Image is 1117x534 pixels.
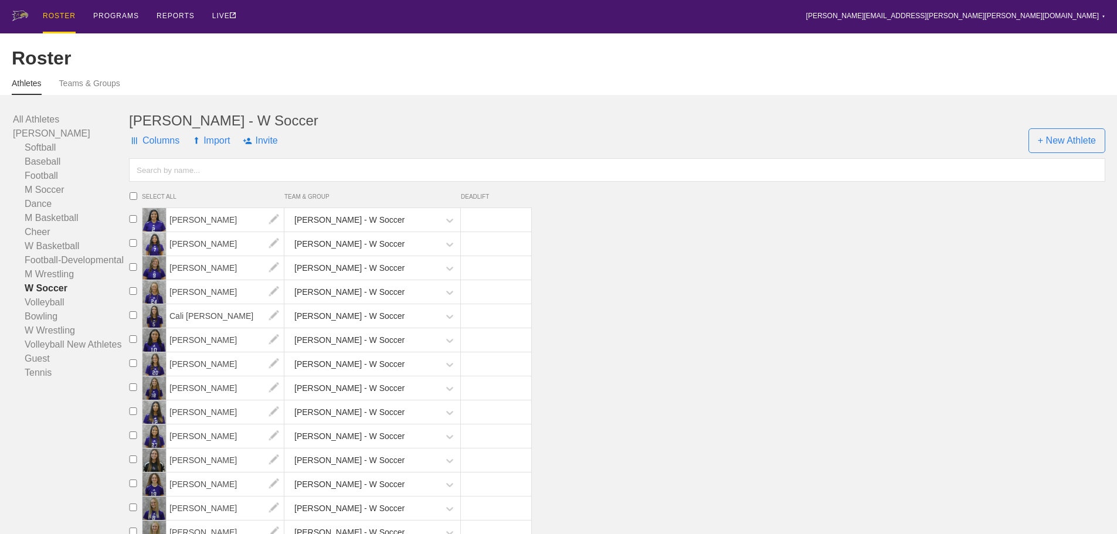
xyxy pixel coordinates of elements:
span: [PERSON_NAME] [167,280,284,304]
a: W Wrestling [13,324,129,338]
a: [PERSON_NAME] [167,335,284,345]
span: Columns [129,123,179,158]
a: W Soccer [13,281,129,295]
a: W Basketball [13,239,129,253]
input: Search by name... [129,158,1105,182]
a: [PERSON_NAME] [167,431,284,441]
a: Cali [PERSON_NAME] [167,311,284,321]
a: Guest [13,352,129,366]
a: [PERSON_NAME] [167,287,284,297]
a: M Wrestling [13,267,129,281]
span: TEAM & GROUP [284,193,461,200]
img: edit.png [262,448,286,472]
div: [PERSON_NAME] - W Soccer [129,113,1105,129]
div: [PERSON_NAME] - W Soccer [294,305,405,327]
span: [PERSON_NAME] [167,328,284,352]
img: logo [12,11,28,21]
a: M Basketball [13,211,129,225]
a: Football-Developmental [13,253,129,267]
a: All Athletes [13,113,129,127]
div: [PERSON_NAME] - W Soccer [294,209,405,231]
div: [PERSON_NAME] - W Soccer [294,402,405,423]
span: [PERSON_NAME] [167,208,284,232]
a: [PERSON_NAME] [13,127,129,141]
a: Athletes [12,79,42,95]
a: Cheer [13,225,129,239]
span: [PERSON_NAME] [167,472,284,496]
span: SELECT ALL [142,193,284,200]
span: [PERSON_NAME] [167,376,284,400]
a: [PERSON_NAME] [167,359,284,369]
a: Softball [13,141,129,155]
a: [PERSON_NAME] [167,263,284,273]
a: Volleyball [13,295,129,309]
a: Tennis [13,366,129,380]
img: edit.png [262,496,286,520]
span: Invite [243,123,277,158]
span: [PERSON_NAME] [167,424,284,448]
a: Baseball [13,155,129,169]
span: [PERSON_NAME] [167,496,284,520]
span: DEADLIFT [461,193,526,200]
div: [PERSON_NAME] - W Soccer [294,233,405,255]
div: [PERSON_NAME] - W Soccer [294,474,405,495]
img: edit.png [262,424,286,448]
div: [PERSON_NAME] - W Soccer [294,329,405,351]
img: edit.png [262,232,286,256]
img: edit.png [262,400,286,424]
div: Roster [12,47,1105,69]
img: edit.png [262,352,286,376]
span: [PERSON_NAME] [167,400,284,424]
a: Teams & Groups [59,79,120,94]
span: [PERSON_NAME] [167,448,284,472]
a: Football [13,169,129,183]
a: [PERSON_NAME] [167,383,284,393]
div: [PERSON_NAME] - W Soccer [294,450,405,471]
img: edit.png [262,304,286,328]
div: [PERSON_NAME] - W Soccer [294,353,405,375]
div: [PERSON_NAME] - W Soccer [294,498,405,519]
span: Import [192,123,230,158]
img: edit.png [262,472,286,496]
span: [PERSON_NAME] [167,232,284,256]
img: edit.png [262,256,286,280]
a: [PERSON_NAME] [167,455,284,465]
iframe: Chat Widget [1058,478,1117,534]
a: M Soccer [13,183,129,197]
img: edit.png [262,376,286,400]
span: [PERSON_NAME] [167,352,284,376]
span: + New Athlete [1028,128,1105,153]
a: Volleyball New Athletes [13,338,129,352]
span: [PERSON_NAME] [167,256,284,280]
a: [PERSON_NAME] [167,479,284,489]
div: [PERSON_NAME] - W Soccer [294,257,405,279]
a: Bowling [13,309,129,324]
div: [PERSON_NAME] - W Soccer [294,426,405,447]
div: [PERSON_NAME] - W Soccer [294,281,405,303]
a: Dance [13,197,129,211]
img: edit.png [262,208,286,232]
span: Cali [PERSON_NAME] [167,304,284,328]
div: [PERSON_NAME] - W Soccer [294,377,405,399]
a: [PERSON_NAME] [167,407,284,417]
a: [PERSON_NAME] [167,503,284,513]
a: [PERSON_NAME] [167,239,284,249]
a: [PERSON_NAME] [167,215,284,225]
img: edit.png [262,280,286,304]
div: ▼ [1102,13,1105,20]
img: edit.png [262,328,286,352]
